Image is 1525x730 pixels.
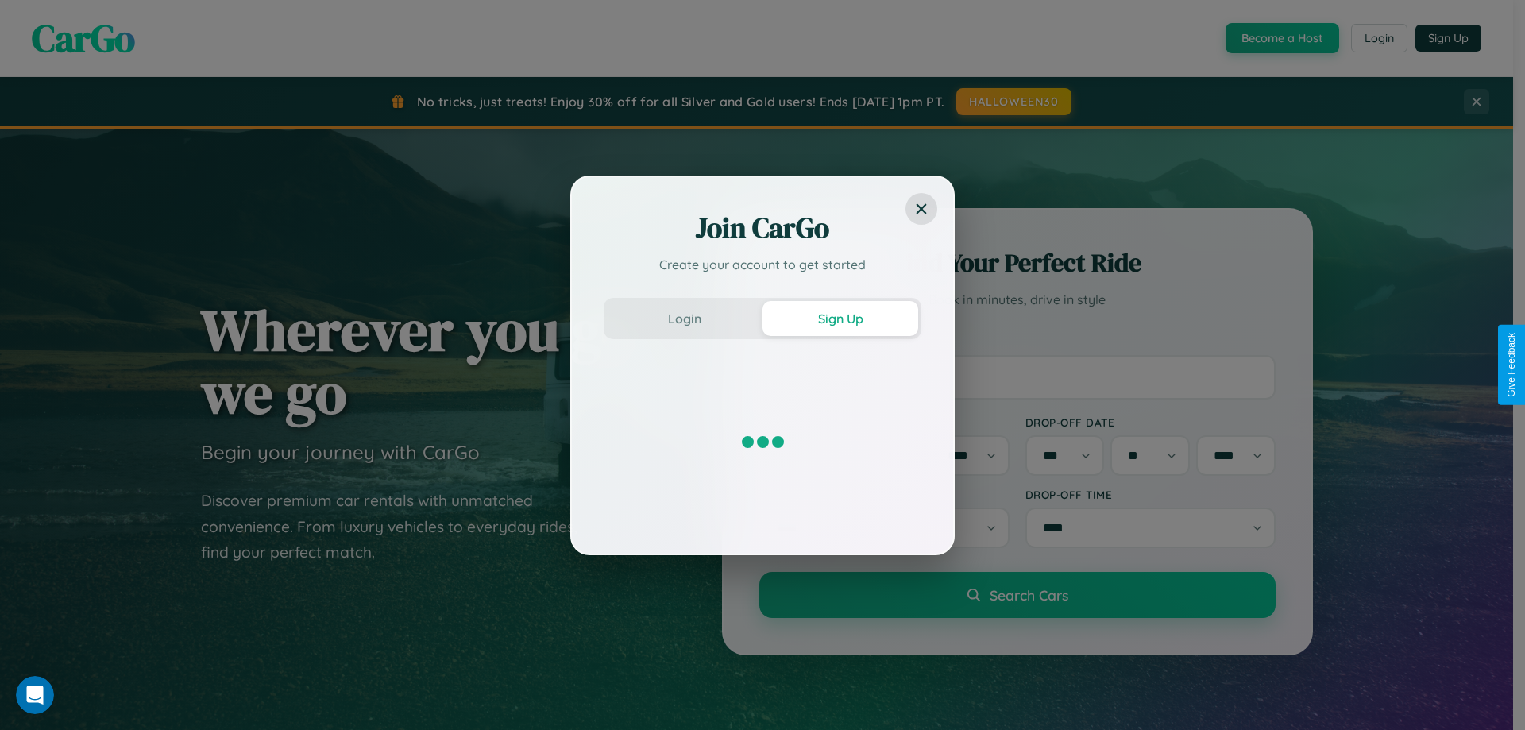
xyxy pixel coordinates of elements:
button: Sign Up [762,301,918,336]
iframe: Intercom live chat [16,676,54,714]
p: Create your account to get started [604,255,921,274]
div: Give Feedback [1506,333,1517,397]
h2: Join CarGo [604,209,921,247]
button: Login [607,301,762,336]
